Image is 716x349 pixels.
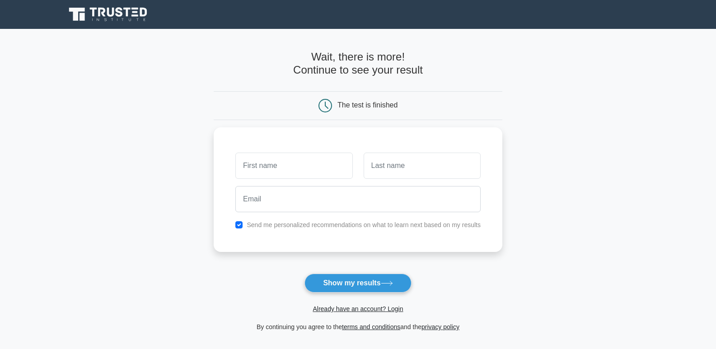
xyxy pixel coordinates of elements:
a: Already have an account? Login [313,305,403,312]
button: Show my results [304,274,411,293]
a: privacy policy [421,323,459,330]
div: The test is finished [337,101,398,109]
div: By continuing you agree to the and the [208,321,508,332]
label: Send me personalized recommendations on what to learn next based on my results [247,221,481,228]
input: Last name [364,153,481,179]
h4: Wait, there is more! Continue to see your result [214,51,502,77]
input: First name [235,153,352,179]
a: terms and conditions [342,323,400,330]
input: Email [235,186,481,212]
